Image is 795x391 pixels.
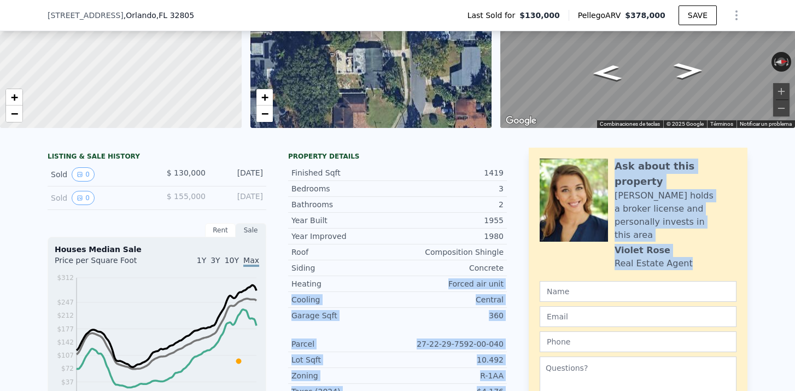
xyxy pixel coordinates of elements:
tspan: $37 [61,378,74,386]
div: Violet Rose [615,244,670,257]
span: Max [243,256,259,267]
div: Heating [291,278,397,289]
button: Restablecer la vista [771,57,791,67]
span: $ 155,000 [167,192,206,201]
div: Sold [51,191,148,205]
div: 2 [397,199,504,210]
span: − [11,107,18,120]
span: $ 130,000 [167,168,206,177]
button: View historical data [72,167,95,182]
path: Ir hacia el norte, Ventura Ave [661,59,716,83]
div: 10.492 [397,354,504,365]
button: SAVE [679,5,717,25]
div: 1980 [397,231,504,242]
button: Ampliar [773,83,790,100]
a: Notificar un problema [740,121,792,127]
div: Finished Sqft [291,167,397,178]
div: Rent [205,223,236,237]
div: Concrete [397,262,504,273]
tspan: $247 [57,299,74,306]
div: Forced air unit [397,278,504,289]
span: © 2025 Google [667,121,704,127]
div: 1419 [397,167,504,178]
tspan: $177 [57,325,74,333]
span: , FL 32805 [156,11,194,20]
div: Bedrooms [291,183,397,194]
div: [PERSON_NAME] holds a broker license and personally invests in this area [615,189,736,242]
span: − [261,107,268,120]
div: Roof [291,247,397,258]
div: 3 [397,183,504,194]
tspan: $212 [57,312,74,319]
div: Siding [291,262,397,273]
div: Ask about this property [615,159,736,189]
a: Zoom in [256,89,273,106]
span: 1Y [197,256,206,265]
button: Rotar a la izquierda [771,52,778,72]
span: 10Y [225,256,239,265]
button: View historical data [72,191,95,205]
tspan: $107 [57,352,74,359]
span: $378,000 [625,11,665,20]
span: , Orlando [124,10,194,21]
div: 27-22-29-7592-00-040 [397,339,504,349]
span: $130,000 [519,10,560,21]
a: Zoom in [6,89,22,106]
input: Email [540,306,736,327]
div: Year Improved [291,231,397,242]
span: [STREET_ADDRESS] [48,10,124,21]
input: Phone [540,331,736,352]
div: Price per Square Foot [55,255,157,272]
div: Sold [51,167,148,182]
div: [DATE] [214,167,263,182]
div: LISTING & SALE HISTORY [48,152,266,163]
div: Central [397,294,504,305]
div: Houses Median Sale [55,244,259,255]
a: Zoom out [6,106,22,122]
div: Bathrooms [291,199,397,210]
button: Reducir [773,100,790,116]
tspan: $312 [57,274,74,282]
div: Sale [236,223,266,237]
div: Composition Shingle [397,247,504,258]
div: Property details [288,152,507,161]
path: Ir hacia el sur, Ventura Ave [580,61,634,85]
span: + [261,90,268,104]
button: Combinaciones de teclas [600,120,660,128]
div: [DATE] [214,191,263,205]
div: Zoning [291,370,397,381]
button: Girar a la derecha [786,52,792,72]
div: 360 [397,310,504,321]
tspan: $142 [57,339,74,346]
span: 3Y [211,256,220,265]
div: Year Built [291,215,397,226]
div: R-1AA [397,370,504,381]
div: Lot Sqft [291,354,397,365]
div: Parcel [291,339,397,349]
div: Real Estate Agent [615,257,693,270]
img: Google [503,114,539,128]
a: Abre esta zona en Google Maps (se abre en una nueva ventana) [503,114,539,128]
span: Pellego ARV [578,10,626,21]
span: + [11,90,18,104]
a: Términos (se abre en una nueva pestaña) [710,121,733,127]
a: Zoom out [256,106,273,122]
tspan: $72 [61,365,74,372]
div: Garage Sqft [291,310,397,321]
div: 1955 [397,215,504,226]
button: Show Options [726,4,747,26]
input: Name [540,281,736,302]
div: Cooling [291,294,397,305]
span: Last Sold for [467,10,520,21]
